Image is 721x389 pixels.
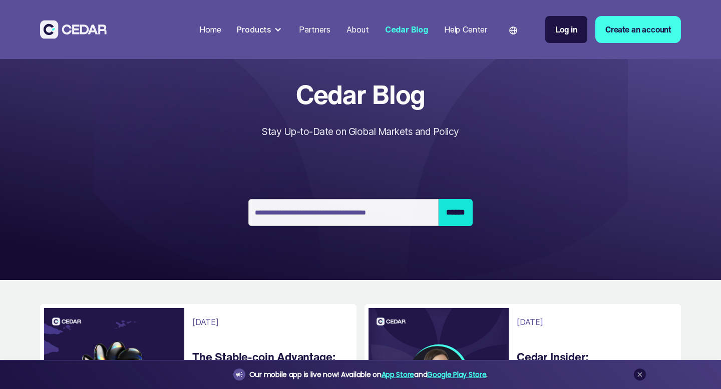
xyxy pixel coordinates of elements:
a: The Stable-coin Advantage: Fast Settlement for Africa’s ... [192,348,346,382]
a: Partners [295,18,334,40]
div: Our mobile app is live now! Available on and . [249,368,488,381]
div: [DATE] [517,316,543,328]
div: About [346,23,369,35]
div: Partners [299,23,330,35]
a: About [342,18,373,40]
a: Cedar Insider: [PERSON_NAME]... [517,348,671,382]
a: Cedar Blog [381,18,432,40]
a: Log in [545,16,587,43]
img: announcement [235,370,243,378]
span: Cedar Blog [262,80,459,108]
div: Help Center [444,23,487,35]
div: Cedar Blog [385,23,428,35]
div: Products [237,23,271,35]
img: world icon [509,26,517,34]
a: App Store [382,369,414,379]
div: Log in [555,23,577,35]
a: Create an account [595,16,681,43]
div: Home [199,23,221,35]
a: Google Play Store [427,369,486,379]
div: [DATE] [192,316,219,328]
a: Home [195,18,225,40]
span: Stay Up-to-Date on Global Markets and Policy [262,125,459,137]
div: Products [233,19,287,39]
a: Help Center [440,18,491,40]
